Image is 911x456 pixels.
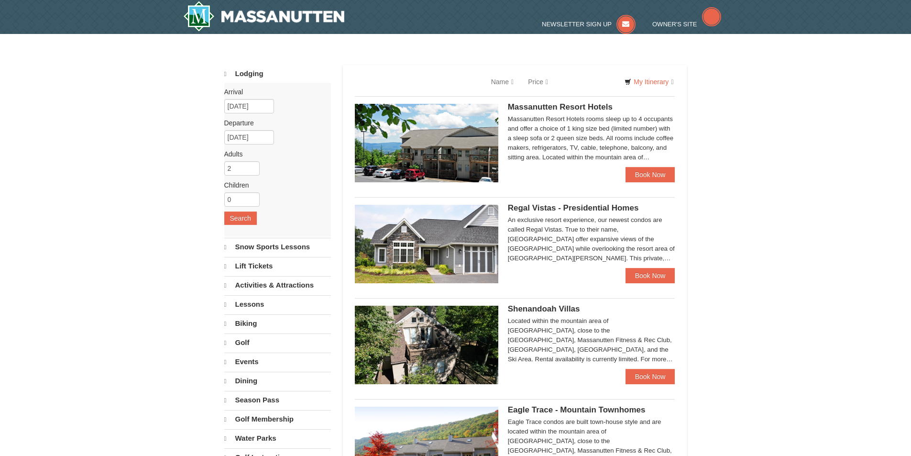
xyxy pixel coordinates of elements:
span: Shenandoah Villas [508,304,580,313]
label: Children [224,180,324,190]
span: Regal Vistas - Presidential Homes [508,203,639,212]
img: 19218991-1-902409a9.jpg [355,205,498,283]
a: Owner's Site [652,21,721,28]
a: Activities & Attractions [224,276,331,294]
img: 19219019-2-e70bf45f.jpg [355,306,498,384]
button: Search [224,211,257,225]
a: Lift Tickets [224,257,331,275]
div: Massanutten Resort Hotels rooms sleep up to 4 occupants and offer a choice of 1 king size bed (li... [508,114,675,162]
a: Golf Membership [224,410,331,428]
a: Snow Sports Lessons [224,238,331,256]
a: Lodging [224,65,331,83]
div: Located within the mountain area of [GEOGRAPHIC_DATA], close to the [GEOGRAPHIC_DATA], Massanutte... [508,316,675,364]
a: Price [521,72,555,91]
a: Book Now [626,268,675,283]
a: Biking [224,314,331,333]
img: Massanutten Resort Logo [183,1,345,32]
a: My Itinerary [618,75,680,89]
a: Lessons [224,295,331,313]
a: Events [224,353,331,371]
a: Golf [224,334,331,352]
a: Massanutten Resort [183,1,345,32]
a: Book Now [626,167,675,182]
a: Name [484,72,521,91]
span: Owner's Site [652,21,697,28]
div: An exclusive resort experience, our newest condos are called Regal Vistas. True to their name, [G... [508,215,675,263]
label: Adults [224,149,324,159]
a: Newsletter Sign Up [542,21,636,28]
span: Eagle Trace - Mountain Townhomes [508,405,646,414]
label: Departure [224,118,324,128]
a: Water Parks [224,429,331,447]
a: Dining [224,372,331,390]
a: Season Pass [224,391,331,409]
img: 19219026-1-e3b4ac8e.jpg [355,104,498,182]
span: Massanutten Resort Hotels [508,102,613,111]
span: Newsletter Sign Up [542,21,612,28]
label: Arrival [224,87,324,97]
a: Book Now [626,369,675,384]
